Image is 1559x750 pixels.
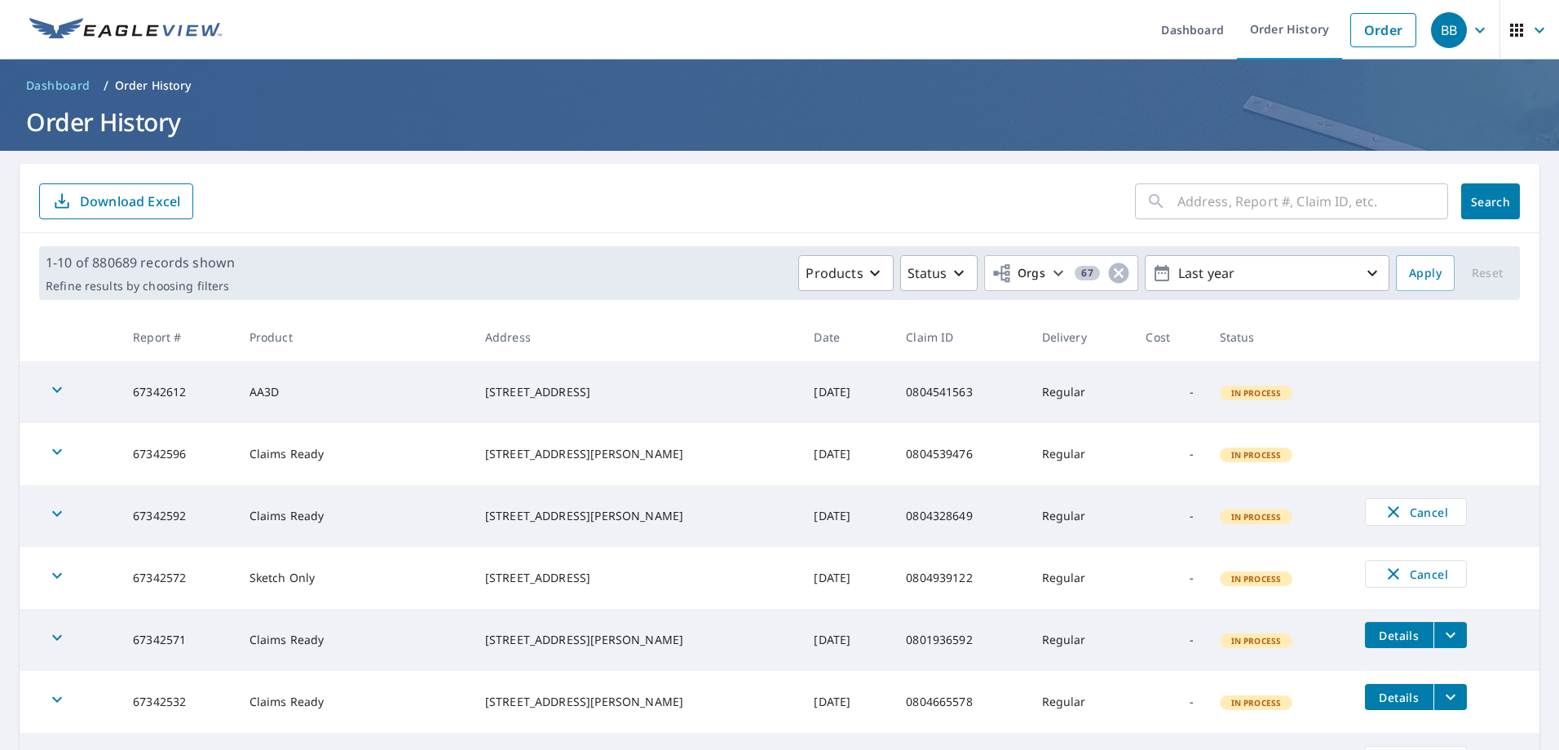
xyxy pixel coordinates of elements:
div: [STREET_ADDRESS][PERSON_NAME] [485,694,788,710]
td: Claims Ready [236,671,472,733]
span: In Process [1221,635,1292,646]
button: Apply [1396,255,1455,291]
button: Search [1461,183,1520,219]
td: [DATE] [801,671,893,733]
th: Date [801,313,893,361]
span: Cancel [1382,564,1450,584]
td: 0804939122 [893,547,1028,609]
td: 0804541563 [893,361,1028,423]
button: filesDropdownBtn-67342571 [1433,622,1467,648]
td: Regular [1029,671,1133,733]
button: detailsBtn-67342571 [1365,622,1433,648]
td: - [1133,485,1206,547]
td: [DATE] [801,361,893,423]
td: - [1133,423,1206,485]
span: In Process [1221,387,1292,399]
div: [STREET_ADDRESS][PERSON_NAME] [485,446,788,462]
td: [DATE] [801,609,893,671]
td: AA3D [236,361,472,423]
td: Regular [1029,547,1133,609]
span: In Process [1221,511,1292,523]
th: Cost [1133,313,1206,361]
div: [STREET_ADDRESS] [485,570,788,586]
td: 67342592 [120,485,236,547]
a: Order [1350,13,1416,47]
td: 67342596 [120,423,236,485]
span: Search [1474,194,1507,210]
th: Claim ID [893,313,1028,361]
p: Download Excel [80,192,180,210]
span: Cancel [1382,502,1450,522]
nav: breadcrumb [20,73,1539,99]
button: detailsBtn-67342532 [1365,684,1433,710]
td: 0804328649 [893,485,1028,547]
button: Last year [1145,255,1389,291]
button: Products [798,255,893,291]
li: / [104,76,108,95]
td: 67342612 [120,361,236,423]
button: Download Excel [39,183,193,219]
td: - [1133,671,1206,733]
div: BB [1431,12,1467,48]
span: Dashboard [26,77,91,94]
span: 67 [1075,267,1100,279]
button: filesDropdownBtn-67342532 [1433,684,1467,710]
span: In Process [1221,573,1292,585]
td: 0804665578 [893,671,1028,733]
td: Claims Ready [236,609,472,671]
p: Refine results by choosing filters [46,279,235,293]
th: Status [1207,313,1352,361]
td: Regular [1029,485,1133,547]
p: Status [908,263,947,283]
div: [STREET_ADDRESS] [485,384,788,400]
input: Address, Report #, Claim ID, etc. [1177,179,1448,224]
th: Product [236,313,472,361]
span: In Process [1221,449,1292,461]
p: Products [806,263,863,283]
button: Orgs67 [984,255,1138,291]
span: In Process [1221,697,1292,708]
p: Last year [1172,259,1362,288]
td: Regular [1029,423,1133,485]
th: Address [472,313,802,361]
td: [DATE] [801,423,893,485]
td: Regular [1029,609,1133,671]
td: Claims Ready [236,423,472,485]
img: EV Logo [29,18,222,42]
td: - [1133,547,1206,609]
h1: Order History [20,105,1539,139]
span: Orgs [991,263,1046,284]
button: Cancel [1365,560,1467,588]
span: Apply [1409,263,1442,284]
td: - [1133,609,1206,671]
td: Regular [1029,361,1133,423]
span: Details [1375,690,1424,705]
span: Details [1375,628,1424,643]
td: Sketch Only [236,547,472,609]
td: 67342571 [120,609,236,671]
th: Report # [120,313,236,361]
div: [STREET_ADDRESS][PERSON_NAME] [485,632,788,648]
td: [DATE] [801,547,893,609]
td: 67342572 [120,547,236,609]
td: - [1133,361,1206,423]
td: [DATE] [801,485,893,547]
th: Delivery [1029,313,1133,361]
td: Claims Ready [236,485,472,547]
td: 0801936592 [893,609,1028,671]
p: Order History [115,77,192,94]
td: 0804539476 [893,423,1028,485]
td: 67342532 [120,671,236,733]
a: Dashboard [20,73,97,99]
button: Cancel [1365,498,1467,526]
p: 1-10 of 880689 records shown [46,253,235,272]
button: Status [900,255,978,291]
div: [STREET_ADDRESS][PERSON_NAME] [485,508,788,524]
